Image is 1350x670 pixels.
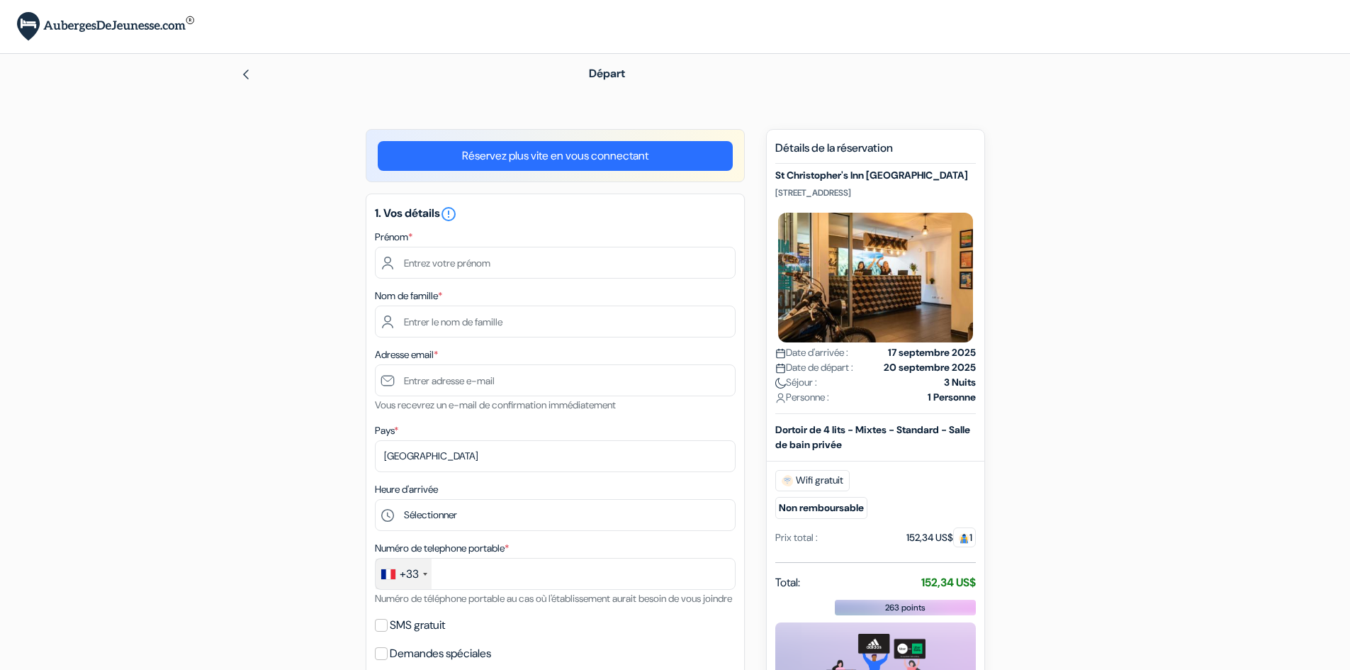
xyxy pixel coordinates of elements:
a: error_outline [440,206,457,220]
img: moon.svg [775,378,786,389]
h5: St Christopher's Inn [GEOGRAPHIC_DATA] [775,169,976,182]
label: Adresse email [375,347,438,362]
span: Date d'arrivée : [775,345,848,360]
span: 263 points [885,601,926,614]
label: Heure d'arrivée [375,482,438,497]
i: error_outline [440,206,457,223]
h5: Détails de la réservation [775,141,976,164]
img: calendar.svg [775,348,786,359]
input: Entrer le nom de famille [375,306,736,337]
a: Réservez plus vite en vous connectant [378,141,733,171]
label: SMS gratuit [390,615,445,635]
strong: 1 Personne [928,390,976,405]
h5: 1. Vos détails [375,206,736,223]
img: AubergesDeJeunesse.com [17,12,194,41]
span: Départ [589,66,625,81]
label: Prénom [375,230,412,245]
span: Wifi gratuit [775,470,850,491]
img: guest.svg [959,533,969,544]
input: Entrer adresse e-mail [375,364,736,396]
small: Numéro de téléphone portable au cas où l'établissement aurait besoin de vous joindre [375,592,732,605]
label: Nom de famille [375,289,442,303]
strong: 3 Nuits [944,375,976,390]
p: [STREET_ADDRESS] [775,187,976,199]
div: +33 [400,566,419,583]
b: Dortoir de 4 lits - Mixtes - Standard - Salle de bain privée [775,423,970,451]
div: Prix total : [775,530,818,545]
label: Pays [375,423,398,438]
span: Total: [775,574,800,591]
img: calendar.svg [775,363,786,374]
small: Vous recevrez un e-mail de confirmation immédiatement [375,398,616,411]
span: Séjour : [775,375,817,390]
span: 1 [953,527,976,547]
img: user_icon.svg [775,393,786,403]
small: Non remboursable [775,497,867,519]
span: Personne : [775,390,829,405]
input: Entrez votre prénom [375,247,736,279]
label: Demandes spéciales [390,644,491,664]
strong: 20 septembre 2025 [884,360,976,375]
strong: 152,34 US$ [921,575,976,590]
img: left_arrow.svg [240,69,252,80]
div: France: +33 [376,559,432,589]
label: Numéro de telephone portable [375,541,509,556]
span: Date de départ : [775,360,853,375]
strong: 17 septembre 2025 [888,345,976,360]
img: free_wifi.svg [782,475,793,486]
div: 152,34 US$ [906,530,976,545]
